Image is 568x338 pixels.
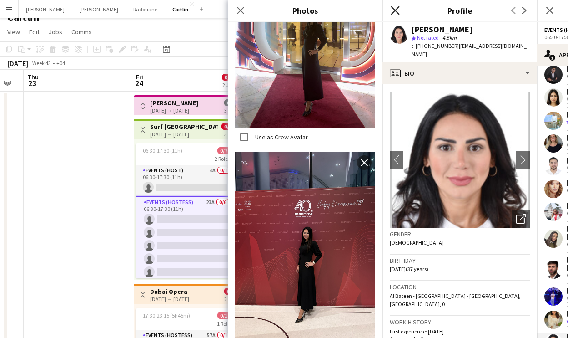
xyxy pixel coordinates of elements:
a: View [4,26,24,38]
span: 06:30-17:30 (11h) [143,147,182,154]
h3: Gender [390,230,530,238]
div: [DATE] → [DATE] [150,107,198,114]
span: [DEMOGRAPHIC_DATA] [390,239,444,246]
a: Jobs [45,26,66,38]
a: Comms [68,26,96,38]
span: 17:30-23:15 (5h45m) [143,312,190,319]
div: 3 jobs [224,130,237,138]
span: Thu [27,73,39,81]
button: Radouane [126,0,165,18]
div: [DATE] → [DATE] [150,131,218,138]
h3: Profile [382,5,537,16]
h3: Surf [GEOGRAPHIC_DATA] [150,123,218,131]
span: 23 [26,78,39,88]
span: 0/2 [224,288,237,295]
button: [PERSON_NAME] [19,0,72,18]
span: Fri [136,73,143,81]
span: 1 Role [217,320,230,327]
button: [PERSON_NAME] [72,0,126,18]
span: Comms [71,28,92,36]
span: View [7,28,20,36]
div: [DATE] → [DATE] [150,296,189,302]
div: [DATE] [7,59,28,68]
a: Edit [25,26,43,38]
span: [DATE] (37 years) [390,266,428,272]
span: 0/8 [222,74,235,81]
span: 0/21 [221,123,237,130]
span: Jobs [49,28,62,36]
div: 2 Jobs [222,82,236,88]
app-card-role: Events (Host)4A0/106:30-17:30 (11h) [136,165,237,196]
span: 4.5km [441,34,458,41]
label: Use as Crew Avatar [253,133,308,141]
div: Open photos pop-in [512,210,530,228]
span: Not rated [417,34,439,41]
span: Week 43 [30,60,53,67]
span: 2 Roles [215,155,230,162]
span: Al Bateen - [GEOGRAPHIC_DATA] - [GEOGRAPHIC_DATA], [GEOGRAPHIC_DATA], 0 [390,292,521,307]
div: [PERSON_NAME] [412,26,472,34]
div: 2 jobs [224,295,237,302]
span: Edit [29,28,40,36]
app-card-role: Events (Hostess)23A0/606:30-17:30 (11h) [136,196,237,295]
h3: Photos [228,5,382,16]
h3: Work history [390,318,530,326]
div: Bio [382,62,537,84]
h3: Birthday [390,256,530,265]
span: 0/7 [217,147,230,154]
span: 0/9 [224,99,237,106]
span: 24 [135,78,143,88]
span: t. [PHONE_NUMBER] [412,42,459,49]
p: First experience: [DATE] [390,328,530,335]
div: +04 [56,60,65,67]
h3: Dubai Opera [150,287,189,296]
div: 3 jobs [224,106,237,114]
h3: Location [390,283,530,291]
img: Crew avatar or photo [390,92,530,228]
h3: [PERSON_NAME] [150,99,198,107]
span: 0/1 [217,312,230,319]
span: | [EMAIL_ADDRESS][DOMAIN_NAME] [412,42,527,57]
button: Caitlin [165,0,196,18]
app-job-card: 06:30-17:30 (11h)0/72 RolesEvents (Host)4A0/106:30-17:30 (11h) Events (Hostess)23A0/606:30-17:30 ... [136,143,237,278]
